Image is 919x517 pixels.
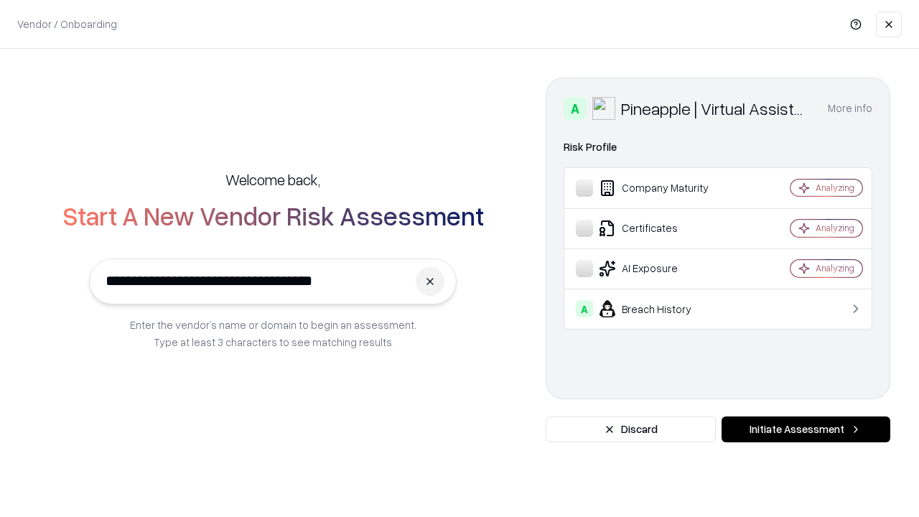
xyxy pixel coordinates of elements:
div: Pineapple | Virtual Assistant Agency [621,97,811,120]
button: Initiate Assessment [722,416,890,442]
div: A [564,97,587,120]
h5: Welcome back, [225,169,320,190]
p: Enter the vendor’s name or domain to begin an assessment. Type at least 3 characters to see match... [130,316,416,350]
div: Company Maturity [576,180,747,197]
h2: Start A New Vendor Risk Assessment [62,201,484,230]
div: Risk Profile [564,139,872,156]
button: More info [828,96,872,121]
div: Certificates [576,220,747,237]
div: Analyzing [816,222,854,234]
div: A [576,300,593,317]
div: Analyzing [816,262,854,274]
div: Analyzing [816,182,854,194]
div: Breach History [576,300,747,317]
p: Vendor / Onboarding [17,17,117,32]
div: AI Exposure [576,260,747,277]
img: Pineapple | Virtual Assistant Agency [592,97,615,120]
button: Discard [546,416,716,442]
